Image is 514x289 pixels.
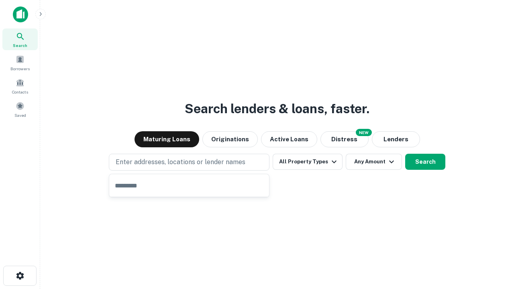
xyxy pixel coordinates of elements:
iframe: Chat Widget [474,225,514,263]
div: NEW [356,129,372,136]
button: Search [405,154,445,170]
span: Saved [14,112,26,118]
button: Lenders [372,131,420,147]
button: Search distressed loans with lien and other non-mortgage details. [320,131,369,147]
a: Borrowers [2,52,38,73]
span: Contacts [12,89,28,95]
h3: Search lenders & loans, faster. [185,99,369,118]
button: Any Amount [346,154,402,170]
span: Search [13,42,27,49]
a: Search [2,28,38,50]
button: Maturing Loans [135,131,199,147]
button: All Property Types [273,154,343,170]
a: Saved [2,98,38,120]
button: Active Loans [261,131,317,147]
button: Enter addresses, locations or lender names [109,154,269,171]
img: capitalize-icon.png [13,6,28,22]
button: Originations [202,131,258,147]
p: Enter addresses, locations or lender names [116,157,245,167]
span: Borrowers [10,65,30,72]
a: Contacts [2,75,38,97]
